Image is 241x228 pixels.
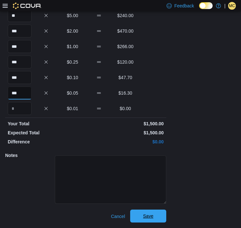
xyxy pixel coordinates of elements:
input: Quantity [8,87,32,99]
p: $0.01 [61,105,84,112]
p: $1,500.00 [87,120,164,127]
span: MC [229,2,235,10]
input: Quantity [8,40,32,53]
div: Meghan Creelman [228,2,236,10]
p: $266.00 [113,43,137,50]
p: | [224,2,226,10]
button: Cancel [108,210,128,223]
p: $5.00 [61,12,84,19]
p: $0.00 [113,105,137,112]
p: $0.10 [61,74,84,81]
p: $0.25 [61,59,84,65]
input: Quantity [8,25,32,37]
p: Difference [8,139,84,145]
p: $120.00 [113,59,137,65]
input: Quantity [8,102,32,115]
p: $2.00 [61,28,84,34]
button: Save [130,210,166,223]
span: Feedback [174,3,194,9]
span: Cancel [111,213,125,220]
p: $16.30 [113,90,137,96]
input: Quantity [8,56,32,68]
p: Your Total [8,120,84,127]
input: Quantity [8,9,32,22]
p: $0.00 [87,139,164,145]
p: $47.70 [113,74,137,81]
p: $1.00 [61,43,84,50]
span: Save [143,213,153,219]
p: $470.00 [113,28,137,34]
p: $240.00 [113,12,137,19]
input: Dark Mode [199,2,213,9]
img: Cova [13,3,42,9]
p: $1,500.00 [87,130,164,136]
p: $0.05 [61,90,84,96]
h5: Notes [5,149,53,162]
p: Expected Total [8,130,84,136]
input: Quantity [8,71,32,84]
